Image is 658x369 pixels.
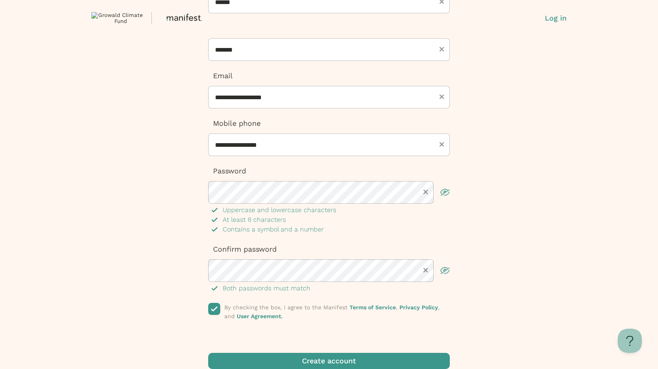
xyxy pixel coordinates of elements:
p: Mobile phone [208,118,450,129]
img: Growald Climate Fund [91,12,143,24]
p: Both passwords must match [223,284,310,293]
button: Create account [208,353,450,369]
a: Privacy Policy [399,304,438,311]
iframe: Toggle Customer Support [618,329,642,353]
p: At least 8 characters [223,215,286,225]
span: By checking the box, I agree to the Manifest , , and [224,304,440,319]
p: Confirm password [208,244,450,254]
a: User Agreement. [237,313,283,319]
p: Contains a symbol and a number [223,225,324,234]
p: Email [208,71,450,81]
p: Uppercase and lowercase characters [223,205,336,215]
p: Password [208,166,450,176]
a: Terms of Service [350,304,396,311]
button: Log in [545,13,567,23]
